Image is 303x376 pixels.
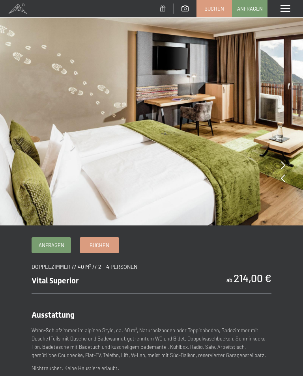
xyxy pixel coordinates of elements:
p: Nichtraucher. Keine Haustiere erlaubt. [32,364,271,372]
p: Wohn-Schlafzimmer im alpinen Style, ca. 40 m², Naturholzboden oder Teppichboden, Badezimmer mit D... [32,326,271,359]
span: ab [226,277,232,283]
a: Buchen [197,0,232,17]
b: 214,00 € [234,272,271,284]
a: Buchen [80,238,119,253]
span: Anfragen [39,242,64,249]
span: Buchen [90,242,109,249]
span: Vital Superior [32,276,79,285]
span: Ausstattung [32,310,75,320]
a: Anfragen [32,238,71,253]
a: Anfragen [232,0,267,17]
span: Anfragen [237,5,263,12]
span: Buchen [204,5,224,12]
span: Doppelzimmer // 40 m² // 2 - 4 Personen [32,263,137,270]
